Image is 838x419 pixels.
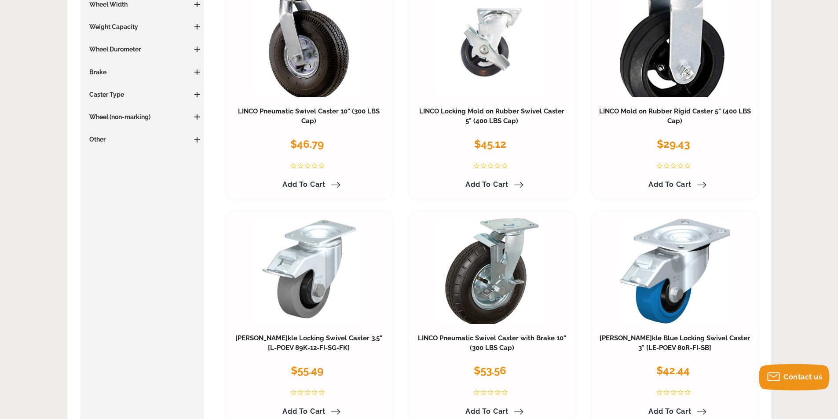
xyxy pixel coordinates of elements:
h3: Other [85,135,200,144]
a: Add to Cart [643,177,706,192]
h3: Caster Type [85,90,200,99]
a: [PERSON_NAME]kle Locking Swivel Caster 3.5" [L-POEV 89K-12-FI-SG-FK] [235,334,382,352]
a: LINCO Pneumatic Swivel Caster with Brake 10" (300 LBS Cap) [418,334,566,352]
span: $29.43 [657,138,690,150]
span: Add to Cart [465,180,509,189]
span: $55.49 [291,364,323,377]
a: Add to Cart [277,404,340,419]
a: Add to Cart [460,177,523,192]
a: Add to Cart [460,404,523,419]
a: LINCO Mold on Rubber Rigid Caster 5" (400 LBS Cap) [599,107,751,125]
span: $45.12 [474,138,506,150]
span: Add to Cart [648,180,692,189]
a: Add to Cart [277,177,340,192]
span: Add to Cart [648,407,692,415]
span: Add to Cart [282,180,326,189]
span: Add to Cart [465,407,509,415]
a: LINCO Pneumatic Swivel Caster 10" (300 LBS Cap) [238,107,380,125]
h3: Weight Capacity [85,22,200,31]
span: Add to Cart [282,407,326,415]
span: $42.44 [656,364,690,377]
span: Contact us [783,373,822,381]
h3: Wheel Durometer [85,45,200,54]
span: $46.79 [290,138,324,150]
button: Contact us [759,364,829,390]
h3: Wheel (non-marking) [85,113,200,121]
a: Add to Cart [643,404,706,419]
a: LINCO Locking Mold on Rubber Swivel Caster 5" (400 LBS Cap) [419,107,564,125]
h3: Brake [85,68,200,77]
span: $53.56 [474,364,506,377]
a: [PERSON_NAME]kle Blue Locking Swivel Caster 3" [LE-POEV 80R-FI-SB] [600,334,750,352]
